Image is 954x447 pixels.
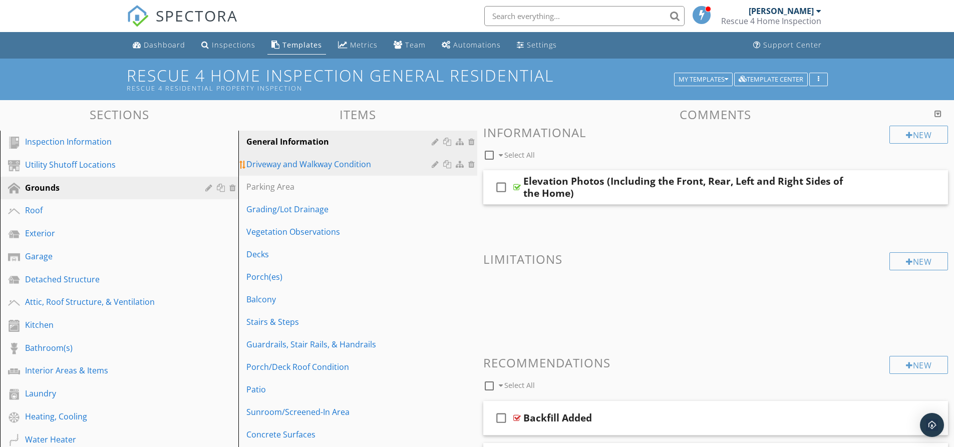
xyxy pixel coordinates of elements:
div: Settings [527,40,557,50]
div: Stairs & Steps [246,316,434,328]
span: Select All [504,380,535,390]
a: Templates [267,36,326,55]
img: The Best Home Inspection Software - Spectora [127,5,149,27]
i: check_box_outline_blank [493,406,509,430]
div: Metrics [350,40,378,50]
div: Porch/Deck Roof Condition [246,361,434,373]
div: Utility Shutoff Locations [25,159,191,171]
span: SPECTORA [156,5,238,26]
div: Decks [246,248,434,260]
div: Inspection Information [25,136,191,148]
div: Roof [25,204,191,216]
input: Search everything... [484,6,685,26]
div: Laundry [25,387,191,399]
h3: Comments [483,108,948,121]
div: New [889,252,948,270]
div: Detached Structure [25,273,191,285]
div: Automations [453,40,501,50]
div: Support Center [763,40,822,50]
a: Support Center [749,36,826,55]
div: Guardrails, Stair Rails, & Handrails [246,338,434,350]
div: Porch(es) [246,271,434,283]
a: Settings [513,36,561,55]
div: Garage [25,250,191,262]
div: Water Heater [25,433,191,445]
i: check_box_outline_blank [493,175,509,199]
div: Rescue 4 Home Inspection [721,16,821,26]
div: Kitchen [25,319,191,331]
div: [PERSON_NAME] [749,6,814,16]
h3: Limitations [483,252,948,266]
a: Team [390,36,430,55]
div: Template Center [739,76,803,83]
button: Template Center [734,73,808,87]
span: Select All [504,150,535,160]
div: Elevation Photos (Including the Front, Rear, Left and Right Sides of the Home) [523,175,857,199]
div: Heating, Cooling [25,410,191,422]
div: Parking Area [246,181,434,193]
a: Template Center [734,74,808,83]
div: Patio [246,383,434,395]
div: Exterior [25,227,191,239]
div: Driveway and Walkway Condition [246,158,434,170]
div: Interior Areas & Items [25,364,191,376]
div: Team [405,40,426,50]
h1: Rescue 4 Home Inspection General Residential [127,67,828,92]
div: Grounds [25,182,191,194]
div: Attic, Roof Structure, & Ventilation [25,296,191,308]
a: Automations (Basic) [438,36,505,55]
div: Bathroom(s) [25,342,191,354]
div: My Templates [679,76,728,83]
a: Inspections [197,36,259,55]
h3: Items [238,108,477,121]
div: Sunroom/Screened-In Area [246,406,434,418]
button: My Templates [674,73,733,87]
div: General Information [246,136,434,148]
div: New [889,356,948,374]
div: Vegetation Observations [246,226,434,238]
div: Dashboard [144,40,185,50]
h3: Informational [483,126,948,139]
div: Open Intercom Messenger [920,413,944,437]
div: Backfill Added [523,412,592,424]
a: SPECTORA [127,14,238,35]
h3: Recommendations [483,356,948,369]
div: Inspections [212,40,255,50]
a: Dashboard [129,36,189,55]
div: Concrete Surfaces [246,428,434,440]
div: New [889,126,948,144]
div: Grading/Lot Drainage [246,203,434,215]
div: Templates [282,40,322,50]
div: Balcony [246,293,434,305]
div: Rescue 4 Residential Property Inspection [127,84,678,92]
a: Metrics [334,36,382,55]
